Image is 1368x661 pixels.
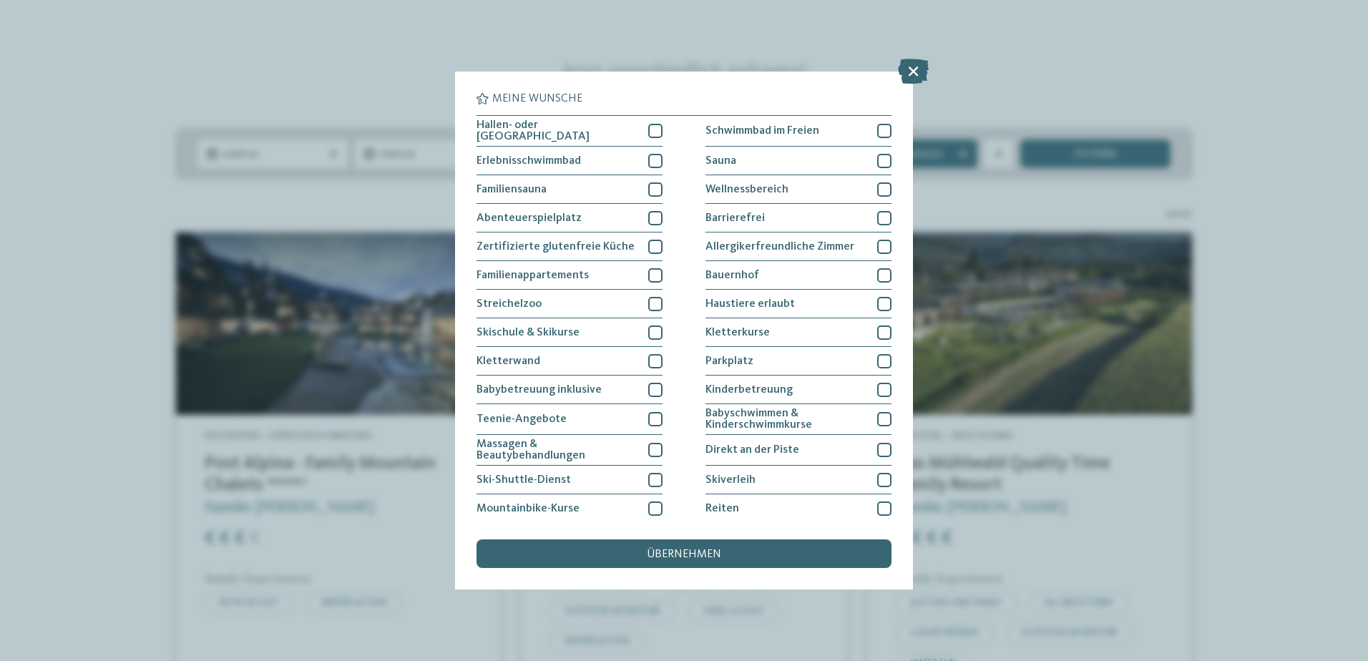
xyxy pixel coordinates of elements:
[477,241,635,253] span: Zertifizierte glutenfreie Küche
[477,503,580,514] span: Mountainbike-Kurse
[477,384,602,396] span: Babybetreuung inklusive
[477,439,637,461] span: Massagen & Beautybehandlungen
[705,444,799,456] span: Direkt an der Piste
[492,93,582,104] span: Meine Wünsche
[477,212,582,224] span: Abenteuerspielplatz
[705,184,788,195] span: Wellnessbereich
[705,503,739,514] span: Reiten
[477,413,567,425] span: Teenie-Angebote
[477,474,571,486] span: Ski-Shuttle-Dienst
[477,184,547,195] span: Familiensauna
[477,298,542,310] span: Streichelzoo
[705,298,795,310] span: Haustiere erlaubt
[647,549,721,560] span: übernehmen
[477,327,580,338] span: Skischule & Skikurse
[705,125,819,137] span: Schwimmbad im Freien
[705,155,736,167] span: Sauna
[477,119,637,142] span: Hallen- oder [GEOGRAPHIC_DATA]
[477,270,589,281] span: Familienappartements
[705,241,854,253] span: Allergikerfreundliche Zimmer
[705,384,793,396] span: Kinderbetreuung
[705,270,759,281] span: Bauernhof
[705,356,753,367] span: Parkplatz
[705,408,866,431] span: Babyschwimmen & Kinderschwimmkurse
[705,212,765,224] span: Barrierefrei
[705,327,770,338] span: Kletterkurse
[477,155,581,167] span: Erlebnisschwimmbad
[477,356,540,367] span: Kletterwand
[705,474,756,486] span: Skiverleih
